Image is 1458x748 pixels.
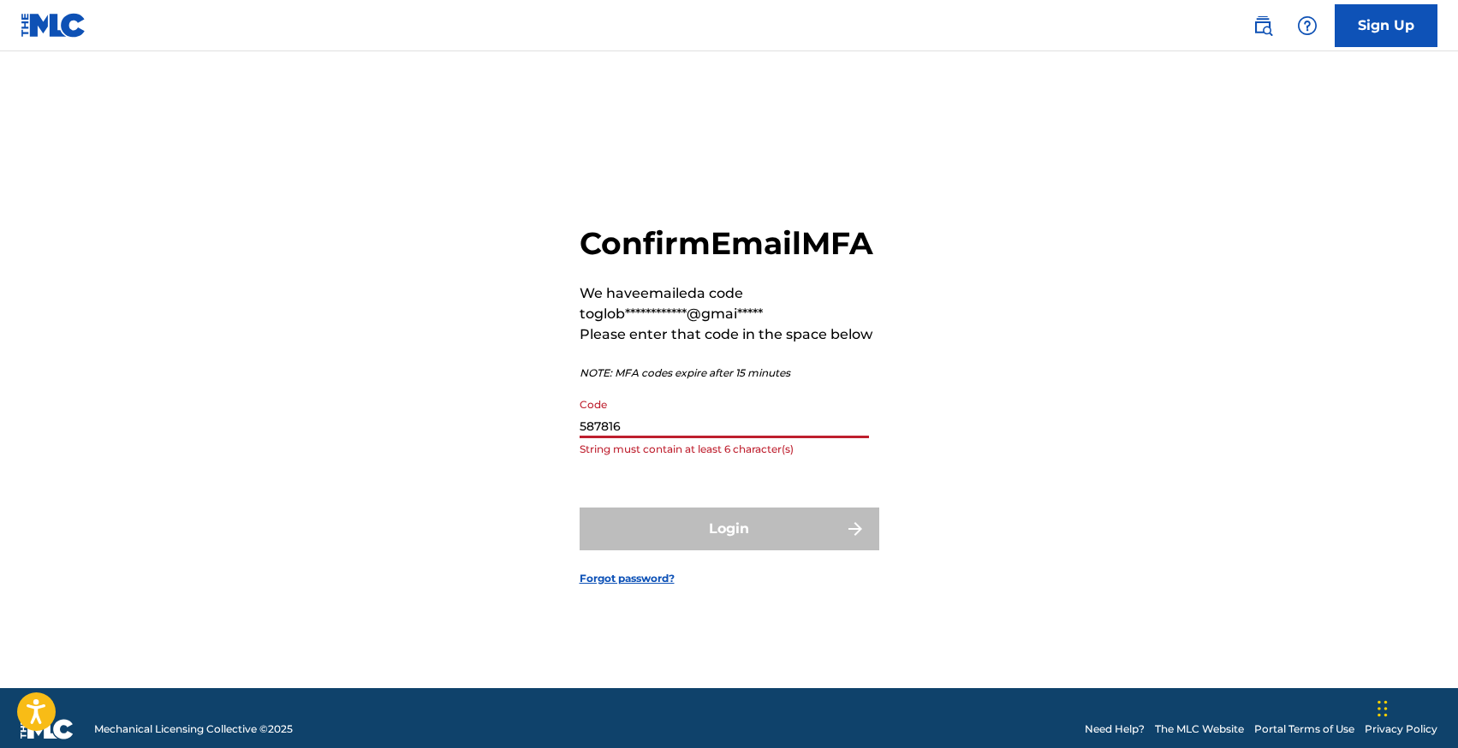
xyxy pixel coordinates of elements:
[1372,666,1458,748] div: Widget chat
[1246,9,1280,43] a: Public Search
[94,721,293,737] span: Mechanical Licensing Collective © 2025
[1297,15,1318,36] img: help
[580,442,869,457] p: String must contain at least 6 character(s)
[580,365,879,381] p: NOTE: MFA codes expire after 15 minutes
[1254,721,1354,737] a: Portal Terms of Use
[1372,666,1458,748] iframe: Chat Widget
[580,224,879,263] h2: Confirm Email MFA
[1365,721,1437,737] a: Privacy Policy
[1290,9,1324,43] div: Help
[21,13,86,38] img: MLC Logo
[1253,15,1273,36] img: search
[580,571,675,586] a: Forgot password?
[1378,683,1388,734] div: Trascina
[1155,721,1244,737] a: The MLC Website
[1335,4,1437,47] a: Sign Up
[580,324,879,345] p: Please enter that code in the space below
[1085,721,1145,737] a: Need Help?
[21,719,74,739] img: logo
